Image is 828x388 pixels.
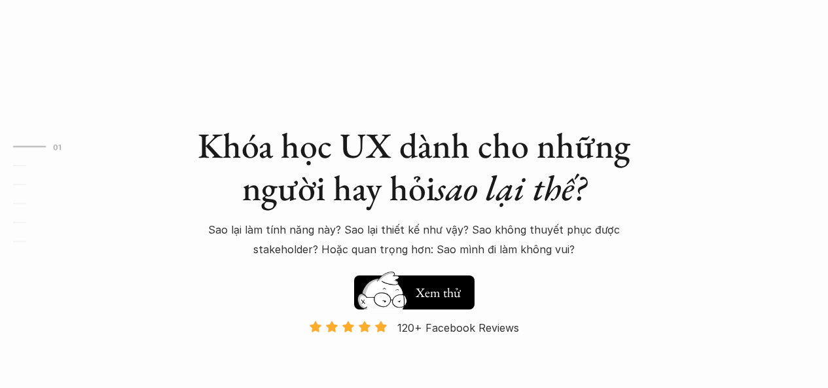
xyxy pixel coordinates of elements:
h5: Xem thử [416,283,461,302]
p: 120+ Facebook Reviews [397,318,519,338]
a: 01 [13,139,75,154]
a: 120+ Facebook Reviews [298,320,531,386]
strong: 01 [53,142,62,151]
h1: Khóa học UX dành cho những người hay hỏi [185,124,643,209]
p: Sao lại làm tính năng này? Sao lại thiết kế như vậy? Sao không thuyết phục được stakeholder? Hoặc... [185,220,643,260]
a: Xem thử [354,269,475,309]
em: sao lại thế? [435,165,586,211]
